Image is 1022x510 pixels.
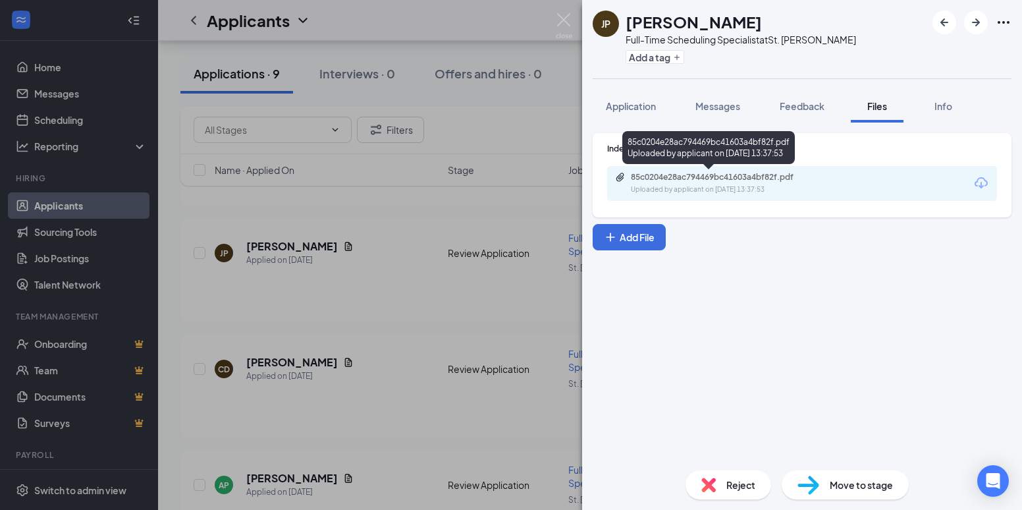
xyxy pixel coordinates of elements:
span: Application [606,100,656,112]
button: Add FilePlus [593,224,666,250]
span: Info [934,100,952,112]
button: PlusAdd a tag [626,50,684,64]
div: Indeed Resume [607,143,997,154]
svg: Plus [673,53,681,61]
a: Paperclip85c0204e28ac794469bc41603a4bf82f.pdfUploaded by applicant on [DATE] 13:37:53 [615,172,828,195]
span: Messages [695,100,740,112]
svg: Plus [604,231,617,244]
button: ArrowLeftNew [932,11,956,34]
svg: Paperclip [615,172,626,183]
svg: Ellipses [996,14,1011,30]
div: JP [601,17,610,30]
svg: ArrowRight [968,14,984,30]
span: Feedback [780,100,824,112]
svg: ArrowLeftNew [936,14,952,30]
span: Files [867,100,887,112]
span: Reject [726,478,755,492]
div: Uploaded by applicant on [DATE] 13:37:53 [631,184,828,195]
svg: Download [973,175,989,191]
div: Open Intercom Messenger [977,465,1009,497]
h1: [PERSON_NAME] [626,11,762,33]
div: 85c0204e28ac794469bc41603a4bf82f.pdf [631,172,815,183]
div: Full-Time Scheduling Specialist at St. [PERSON_NAME] [626,33,856,46]
div: 85c0204e28ac794469bc41603a4bf82f.pdf Uploaded by applicant on [DATE] 13:37:53 [622,131,795,164]
span: Move to stage [830,478,893,492]
button: ArrowRight [964,11,988,34]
